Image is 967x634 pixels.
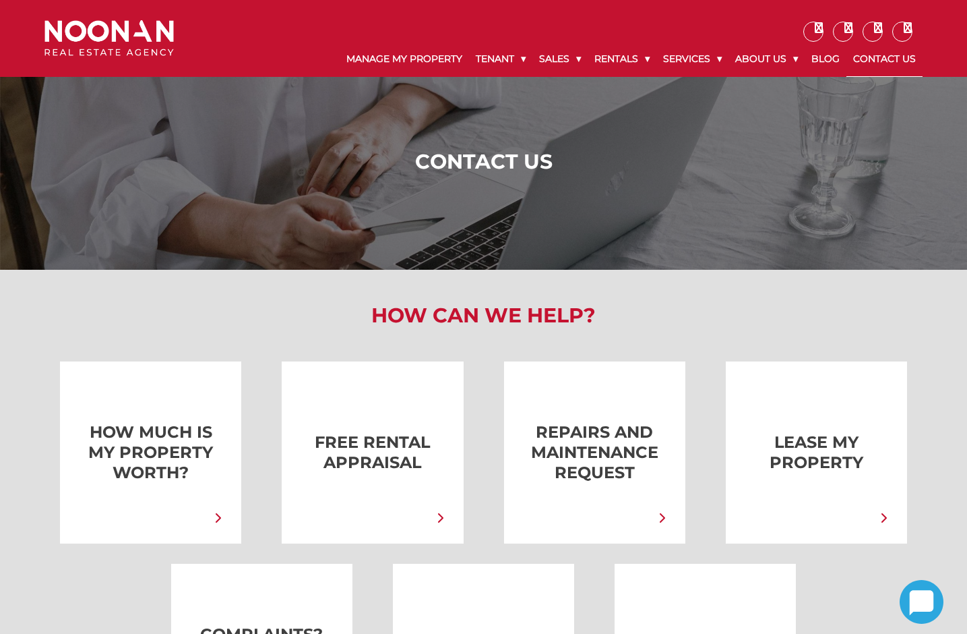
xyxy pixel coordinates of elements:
a: Sales [532,42,588,76]
a: Tenant [469,42,532,76]
a: Contact Us [846,42,923,77]
h1: Contact Us [48,150,919,174]
img: Noonan Real Estate Agency [44,20,174,56]
h2: How Can We Help? [34,304,933,328]
a: Rentals [588,42,656,76]
a: Services [656,42,728,76]
a: About Us [728,42,805,76]
a: Manage My Property [340,42,469,76]
a: Blog [805,42,846,76]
